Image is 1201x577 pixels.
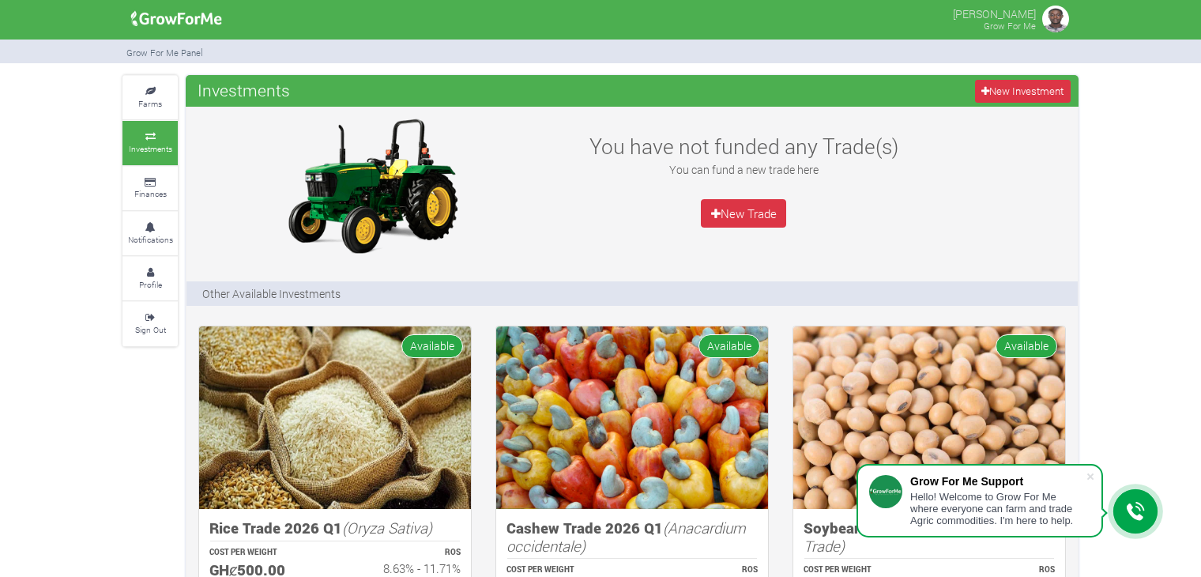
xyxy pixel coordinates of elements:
[910,491,1086,526] div: Hello! Welcome to Grow For Me where everyone can farm and trade Agric commodities. I'm here to help.
[1040,3,1071,35] img: growforme image
[975,80,1071,103] a: New Investment
[135,324,166,335] small: Sign Out
[401,334,463,357] span: Available
[793,326,1065,509] img: growforme image
[122,76,178,119] a: Farms
[804,519,1055,555] h5: Soybean Trade 2026 Q1
[953,3,1036,22] p: [PERSON_NAME]
[138,98,162,109] small: Farms
[209,547,321,559] p: COST PER WEIGHT
[506,564,618,576] p: COST PER WEIGHT
[698,334,760,357] span: Available
[126,3,228,35] img: growforme image
[804,564,915,576] p: COST PER WEIGHT
[273,115,471,257] img: growforme image
[984,20,1036,32] small: Grow For Me
[910,475,1086,488] div: Grow For Me Support
[122,257,178,300] a: Profile
[342,518,432,537] i: (Oryza Sativa)
[349,547,461,559] p: ROS
[572,134,915,159] h3: You have not funded any Trade(s)
[122,121,178,164] a: Investments
[572,161,915,178] p: You can fund a new trade here
[122,302,178,345] a: Sign Out
[349,561,461,575] h6: 8.63% - 11.71%
[943,564,1055,576] p: ROS
[128,234,173,245] small: Notifications
[701,199,786,228] a: New Trade
[496,326,768,509] img: growforme image
[122,212,178,255] a: Notifications
[126,47,203,58] small: Grow For Me Panel
[122,167,178,210] a: Finances
[129,143,172,154] small: Investments
[139,279,162,290] small: Profile
[134,188,167,199] small: Finances
[804,518,1026,556] i: (Soybean Trade)
[506,518,746,556] i: (Anacardium occidentale)
[199,326,471,509] img: growforme image
[194,74,294,106] span: Investments
[996,334,1057,357] span: Available
[506,519,758,555] h5: Cashew Trade 2026 Q1
[209,519,461,537] h5: Rice Trade 2026 Q1
[646,564,758,576] p: ROS
[202,285,341,302] p: Other Available Investments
